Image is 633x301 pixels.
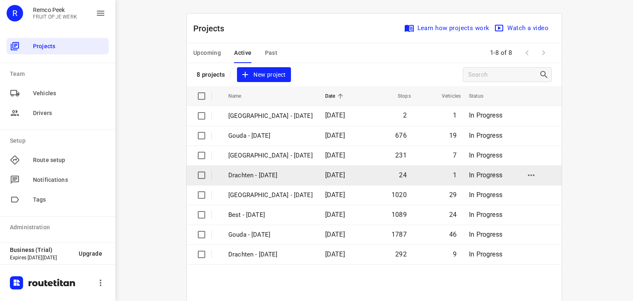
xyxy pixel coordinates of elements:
span: In Progress [469,230,502,238]
span: Upcoming [193,48,221,58]
div: Drivers [7,105,109,121]
p: Drachten - Wednesday [228,250,313,259]
span: 46 [449,230,457,238]
span: [DATE] [325,250,345,258]
span: In Progress [469,171,502,179]
span: [DATE] [325,111,345,119]
p: Gouda - Wednesday [228,230,313,240]
span: In Progress [469,211,502,219]
span: Past [265,48,278,58]
span: 1 [453,111,457,119]
span: 19 [449,132,457,139]
div: Notifications [7,172,109,188]
span: Projects [33,42,105,51]
div: Route setup [7,152,109,168]
p: Team [10,70,109,78]
button: Upgrade [72,246,109,261]
span: Route setup [33,156,105,165]
span: Date [325,91,346,101]
span: Status [469,91,494,101]
span: [DATE] [325,132,345,139]
p: Best - Wednesday [228,210,313,220]
p: Projects [193,22,231,35]
input: Search projects [468,68,539,81]
span: Tags [33,195,105,204]
span: 1 [453,171,457,179]
span: 24 [449,211,457,219]
p: Administration [10,223,109,232]
span: Next Page [535,45,552,61]
p: Business (Trial) [10,247,72,253]
span: [DATE] [325,171,345,179]
span: 1020 [392,191,407,199]
span: Drivers [33,109,105,118]
span: [DATE] [325,191,345,199]
span: 231 [395,151,407,159]
span: 9 [453,250,457,258]
span: [DATE] [325,211,345,219]
p: [GEOGRAPHIC_DATA] - [DATE] [228,151,313,160]
p: Gouda - [DATE] [228,131,313,141]
span: In Progress [469,191,502,199]
span: Active [234,48,251,58]
span: Previous Page [519,45,535,61]
span: 1089 [392,211,407,219]
span: In Progress [469,250,502,258]
p: [GEOGRAPHIC_DATA] - [DATE] [228,111,313,121]
div: Tags [7,191,109,208]
span: [DATE] [325,230,345,238]
span: New project [242,70,286,80]
span: Name [228,91,252,101]
span: In Progress [469,132,502,139]
button: New project [237,67,291,82]
span: Apps [33,242,105,251]
span: In Progress [469,111,502,119]
span: 1-8 of 8 [487,44,516,62]
span: Vehicles [431,91,461,101]
span: In Progress [469,151,502,159]
p: Drachten - [DATE] [228,171,313,180]
span: [DATE] [325,151,345,159]
span: 1787 [392,230,407,238]
span: 29 [449,191,457,199]
p: Setup [10,136,109,145]
div: R [7,5,23,21]
div: Vehicles [7,85,109,101]
p: 8 projects [197,71,225,78]
span: Vehicles [33,89,105,98]
span: Notifications [33,176,105,184]
span: Stops [387,91,411,101]
span: 24 [399,171,406,179]
div: Search [539,70,551,80]
span: 2 [403,111,407,119]
p: Remco Peek [33,7,77,13]
div: Projects [7,38,109,54]
span: 676 [395,132,407,139]
span: 7 [453,151,457,159]
span: 292 [395,250,407,258]
span: Upgrade [79,250,102,257]
p: Expires [DATE][DATE] [10,255,72,261]
p: Zwolle - Wednesday [228,190,313,200]
div: Apps [7,238,109,255]
p: FRUIT OP JE WERK [33,14,77,20]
